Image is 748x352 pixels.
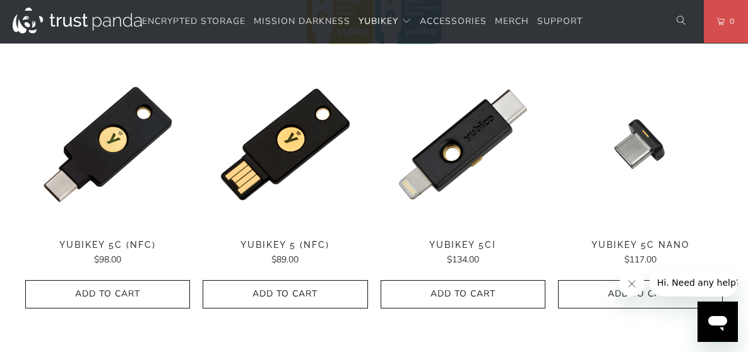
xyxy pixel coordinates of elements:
[142,7,246,37] a: Encrypted Storage
[203,240,367,250] span: YubiKey 5 (NFC)
[558,62,723,226] img: YubiKey 5C Nano - Trust Panda
[13,8,142,33] img: Trust Panda Australia
[495,7,529,37] a: Merch
[381,280,545,308] button: Add to Cart
[271,254,299,266] span: $89.00
[698,302,738,342] iframe: Button to launch messaging window
[142,15,246,27] span: Encrypted Storage
[203,62,367,226] img: YubiKey 5 (NFC) - Trust Panda
[571,289,709,300] span: Add to Cart
[39,289,177,300] span: Add to Cart
[650,269,738,296] iframe: Message from company
[420,15,487,27] span: Accessories
[537,15,583,27] span: Support
[381,240,545,250] span: YubiKey 5Ci
[94,254,121,266] span: $98.00
[25,240,190,267] a: YubiKey 5C (NFC) $98.00
[558,62,723,226] a: YubiKey 5C Nano - Trust Panda YubiKey 5C Nano - Trust Panda
[624,254,656,266] span: $117.00
[216,289,354,300] span: Add to Cart
[25,240,190,250] span: YubiKey 5C (NFC)
[25,62,190,226] img: YubiKey 5C (NFC) - Trust Panda
[558,240,723,250] span: YubiKey 5C Nano
[142,7,583,37] nav: Translation missing: en.navigation.header.main_nav
[619,271,644,296] iframe: Close message
[254,7,350,37] a: Mission Darkness
[203,240,367,267] a: YubiKey 5 (NFC) $89.00
[203,62,367,226] a: YubiKey 5 (NFC) - Trust Panda YubiKey 5 (NFC) - Trust Panda
[8,9,91,19] span: Hi. Need any help?
[359,7,412,37] summary: YubiKey
[381,240,545,267] a: YubiKey 5Ci $134.00
[254,15,350,27] span: Mission Darkness
[537,7,583,37] a: Support
[25,280,190,308] button: Add to Cart
[394,289,532,300] span: Add to Cart
[447,254,479,266] span: $134.00
[381,62,545,226] img: YubiKey 5Ci - Trust Panda
[420,7,487,37] a: Accessories
[558,280,723,308] button: Add to Cart
[381,62,545,226] a: YubiKey 5Ci - Trust Panda YubiKey 5Ci - Trust Panda
[25,62,190,226] a: YubiKey 5C (NFC) - Trust Panda YubiKey 5C (NFC) - Trust Panda
[558,240,723,267] a: YubiKey 5C Nano $117.00
[359,15,398,27] span: YubiKey
[203,280,367,308] button: Add to Cart
[495,15,529,27] span: Merch
[725,15,735,28] span: 0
